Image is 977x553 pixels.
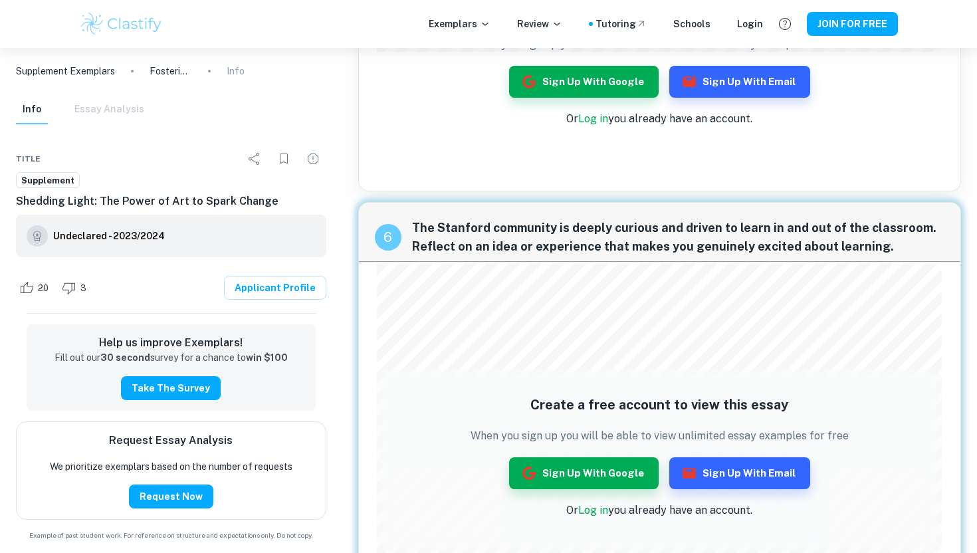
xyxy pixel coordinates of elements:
[578,504,608,516] a: Log in
[375,224,401,251] div: recipe
[271,146,297,172] div: Bookmark
[471,395,849,415] h5: Create a free account to view this essay
[16,530,326,540] span: Example of past student work. For reference on structure and expectations only. Do not copy.
[429,17,490,31] p: Exemplars
[31,282,56,295] span: 20
[412,219,945,256] span: The Stanford community is deeply curious and driven to learn in and out of the classroom. Reflect...
[578,112,608,125] a: Log in
[807,12,898,36] button: JOIN FOR FREE
[17,174,79,187] span: Supplement
[16,64,115,78] a: Supplement Exemplars
[509,457,659,489] button: Sign up with Google
[246,352,288,363] strong: win $100
[53,225,165,247] a: Undeclared - 2023/2024
[737,17,763,31] a: Login
[774,13,796,35] button: Help and Feedback
[73,282,94,295] span: 3
[471,502,849,518] p: Or you already have an account.
[100,352,150,363] strong: 30 second
[227,64,245,78] p: Info
[109,433,233,449] h6: Request Essay Analysis
[37,335,305,351] h6: Help us improve Exemplars!
[517,17,562,31] p: Review
[16,153,41,165] span: Title
[50,459,292,474] p: We prioritize exemplars based on the number of requests
[16,95,48,124] button: Info
[224,276,326,300] a: Applicant Profile
[16,277,56,298] div: Like
[121,376,221,400] button: Take the Survey
[150,64,192,78] p: Fostering Open Discourse for Young Storytellers
[509,66,659,98] button: Sign up with Google
[129,485,213,508] button: Request Now
[54,351,288,366] p: Fill out our survey for a chance to
[58,277,94,298] div: Dislike
[596,17,647,31] a: Tutoring
[16,172,80,189] a: Supplement
[669,66,810,98] button: Sign up with Email
[16,193,326,209] h6: Shedding Light: The Power of Art to Spark Change
[300,146,326,172] div: Report issue
[669,457,810,489] button: Sign up with Email
[241,146,268,172] div: Share
[471,428,849,444] p: When you sign up you will be able to view unlimited essay examples for free
[53,229,165,243] h6: Undeclared - 2023/2024
[79,11,163,37] img: Clastify logo
[471,111,849,127] p: Or you already have an account.
[673,17,710,31] a: Schools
